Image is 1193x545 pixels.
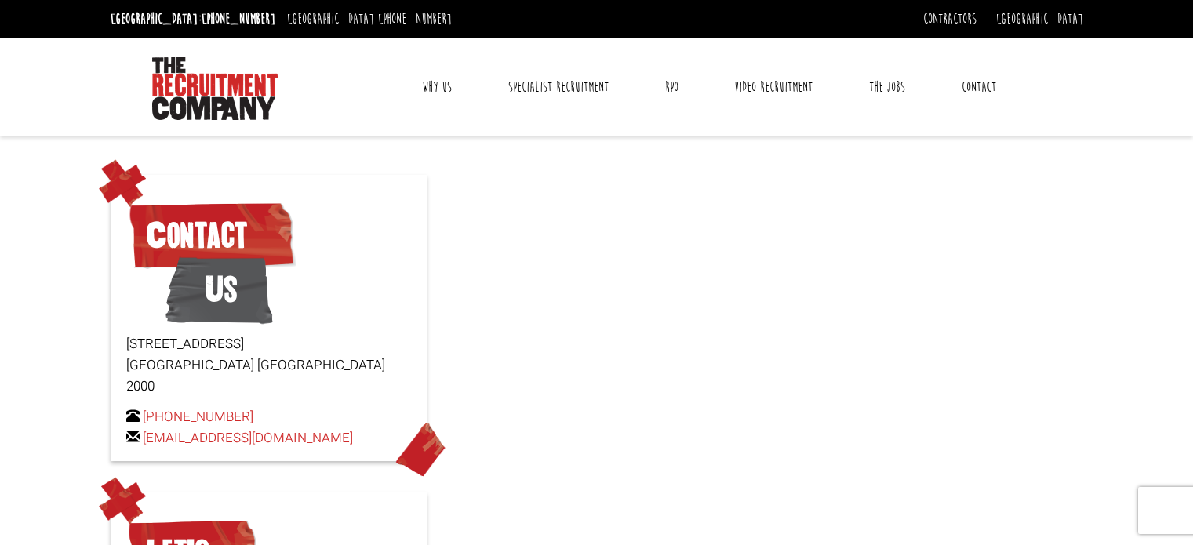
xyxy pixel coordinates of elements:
a: Contractors [923,10,977,27]
a: [GEOGRAPHIC_DATA] [996,10,1083,27]
a: RPO [653,67,690,107]
li: [GEOGRAPHIC_DATA]: [107,6,279,31]
a: [PHONE_NUMBER] [143,407,253,427]
a: Why Us [410,67,464,107]
a: [PHONE_NUMBER] [202,10,275,27]
p: [STREET_ADDRESS] [GEOGRAPHIC_DATA] [GEOGRAPHIC_DATA] 2000 [126,333,411,398]
a: [PHONE_NUMBER] [378,10,452,27]
li: [GEOGRAPHIC_DATA]: [283,6,456,31]
a: Contact [950,67,1008,107]
span: Contact [126,196,296,274]
a: [EMAIL_ADDRESS][DOMAIN_NAME] [143,428,353,448]
a: Video Recruitment [722,67,824,107]
span: Us [165,250,273,329]
a: The Jobs [857,67,917,107]
a: Specialist Recruitment [496,67,620,107]
img: The Recruitment Company [152,57,278,120]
